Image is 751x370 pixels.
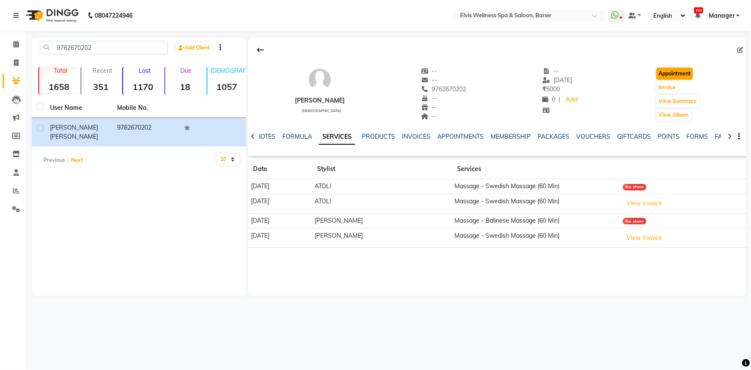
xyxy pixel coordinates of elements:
strong: 1658 [39,81,79,92]
p: [DEMOGRAPHIC_DATA] [211,67,247,75]
img: logo [22,3,81,28]
a: 193 [695,12,700,19]
b: 08047224946 [95,3,133,28]
button: View Summary [656,95,699,107]
button: Next [69,154,85,166]
a: Add Client [176,42,212,54]
td: 9762670202 [112,118,179,146]
span: -- [421,112,437,120]
a: SERVICES [319,129,355,145]
a: VOUCHERS [576,133,610,140]
span: ₹ [543,85,547,93]
a: POINTS [658,133,680,140]
td: [DATE] [248,213,312,228]
td: ATOLI [312,194,452,213]
span: 0 [543,96,556,103]
a: PACKAGES [538,133,569,140]
a: APPOINTMENTS [437,133,484,140]
a: FAMILY [715,133,736,140]
button: View Invoice [623,231,666,245]
td: [DATE] [248,228,312,248]
a: MEMBERSHIP [491,133,531,140]
div: Back to Client [251,42,269,58]
a: GIFTCARDS [617,133,651,140]
a: FORMS [686,133,708,140]
div: No show [623,184,646,190]
a: Add [564,94,579,106]
th: Services [452,159,620,179]
span: [PERSON_NAME] [50,124,98,131]
strong: 351 [81,81,121,92]
a: INVOICES [402,133,430,140]
span: | [559,95,561,104]
span: [PERSON_NAME] [50,133,98,140]
th: User Name [45,98,112,118]
td: Massage - Swedish Massage (60 Min) [452,179,620,194]
td: Massage - Swedish Massage (60 Min) [452,194,620,213]
p: Total [43,67,79,75]
td: [PERSON_NAME] [312,228,452,248]
span: -- [543,67,559,75]
td: [DATE] [248,194,312,213]
p: Due [167,67,205,75]
span: -- [421,76,437,84]
span: -- [421,67,437,75]
div: [PERSON_NAME] [295,96,345,105]
strong: 1057 [207,81,247,92]
span: 9762670202 [421,85,467,93]
td: ATOLI [312,179,452,194]
p: Recent [85,67,121,75]
button: Appointment [656,68,693,80]
span: [DATE] [543,76,572,84]
button: Invoice [656,81,678,93]
th: Stylist [312,159,452,179]
span: [DEMOGRAPHIC_DATA] [302,109,341,113]
th: Mobile No. [112,98,179,118]
span: -- [421,94,437,102]
td: [DATE] [248,179,312,194]
button: View Album [656,109,691,121]
td: Massage - Balinese Massage (60 Min) [452,213,620,228]
button: View Invoice [623,197,666,210]
div: No show [623,218,646,224]
p: Lost [127,67,163,75]
a: NOTES [256,133,275,140]
span: 5000 [543,85,560,93]
a: FORMULA [282,133,312,140]
strong: 1170 [123,81,163,92]
strong: 18 [165,81,205,92]
td: Massage - Swedish Massage (60 Min) [452,228,620,248]
span: -- [421,103,437,111]
input: Search by Name/Mobile/Email/Code [40,41,168,54]
img: avatar [307,67,333,93]
a: PRODUCTS [362,133,395,140]
span: Manager [709,11,735,20]
td: [PERSON_NAME] [312,213,452,228]
th: Date [248,159,312,179]
span: 193 [694,7,703,13]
